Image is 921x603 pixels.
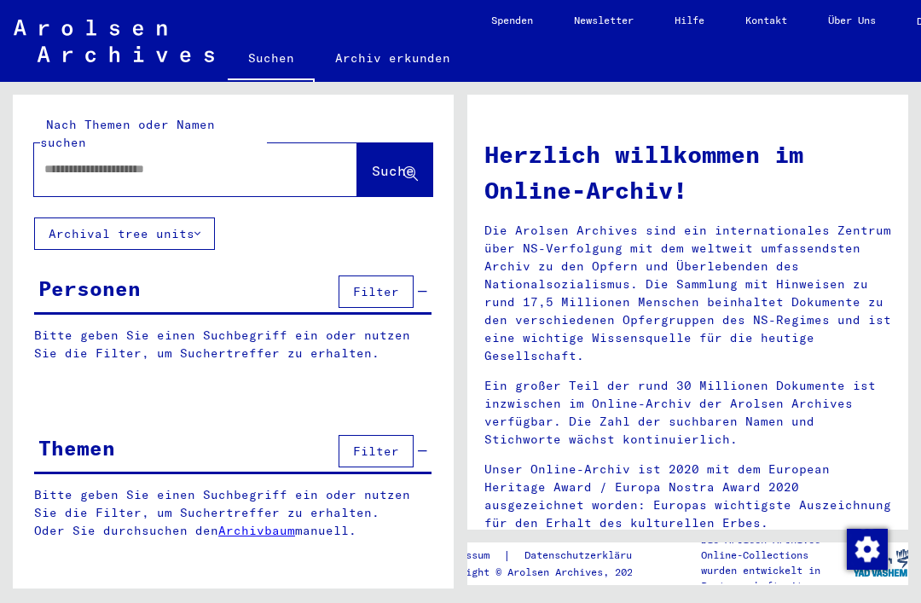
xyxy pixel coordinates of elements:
[353,444,399,459] span: Filter
[315,38,471,78] a: Archiv erkunden
[701,563,853,594] p: wurden entwickelt in Partnerschaft mit
[14,20,214,62] img: Arolsen_neg.svg
[353,284,399,299] span: Filter
[38,273,141,304] div: Personen
[484,461,891,532] p: Unser Online-Archiv ist 2020 mit dem European Heritage Award / Europa Nostra Award 2020 ausgezeic...
[357,143,432,196] button: Suche
[228,38,315,82] a: Suchen
[436,565,664,580] p: Copyright © Arolsen Archives, 2021
[372,162,414,179] span: Suche
[40,117,215,150] mat-label: Nach Themen oder Namen suchen
[484,377,891,449] p: Ein großer Teil der rund 30 Millionen Dokumente ist inzwischen im Online-Archiv der Arolsen Archi...
[436,547,503,565] a: Impressum
[38,432,115,463] div: Themen
[847,529,888,570] img: Zustimmung ändern
[34,486,432,540] p: Bitte geben Sie einen Suchbegriff ein oder nutzen Sie die Filter, um Suchertreffer zu erhalten. O...
[339,435,414,467] button: Filter
[339,275,414,308] button: Filter
[34,327,432,362] p: Bitte geben Sie einen Suchbegriff ein oder nutzen Sie die Filter, um Suchertreffer zu erhalten.
[218,523,295,538] a: Archivbaum
[484,222,891,365] p: Die Arolsen Archives sind ein internationales Zentrum über NS-Verfolgung mit dem weltweit umfasse...
[34,217,215,250] button: Archival tree units
[484,136,891,208] h1: Herzlich willkommen im Online-Archiv!
[436,547,664,565] div: |
[511,547,664,565] a: Datenschutzerklärung
[701,532,853,563] p: Die Arolsen Archives Online-Collections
